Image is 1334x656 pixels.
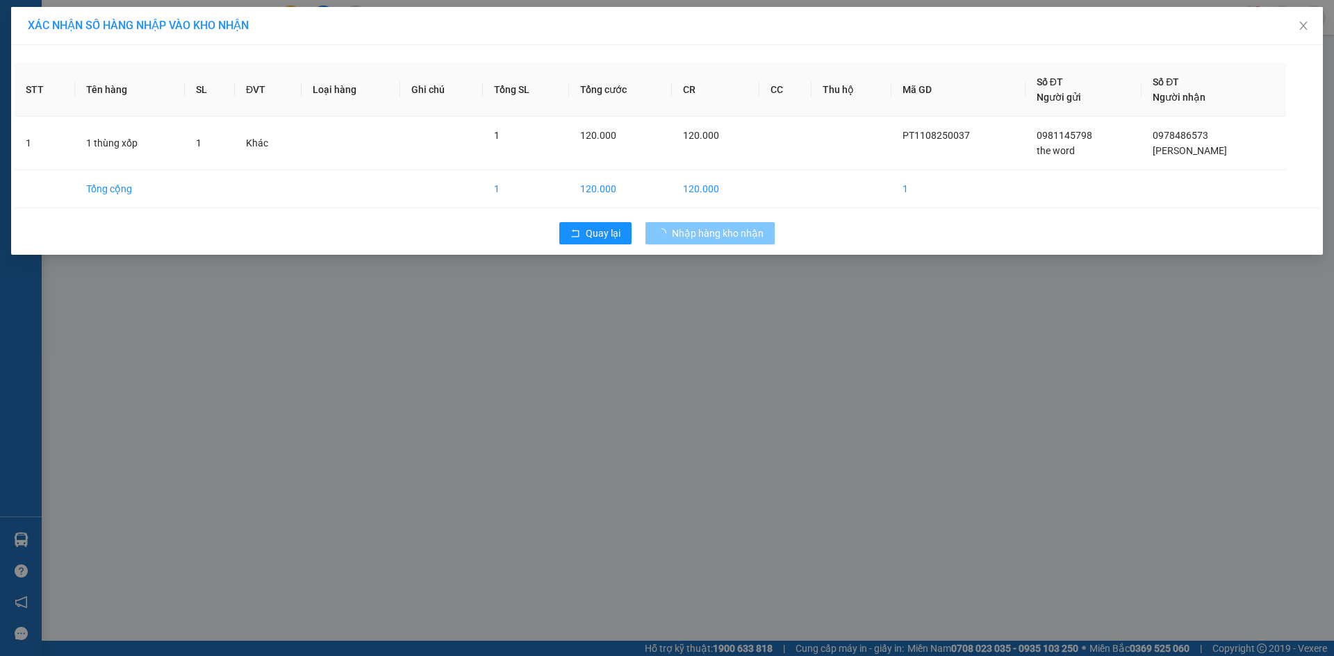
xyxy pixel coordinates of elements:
th: Ghi chú [400,63,484,117]
th: CR [672,63,759,117]
td: Tổng cộng [75,170,185,208]
span: 0981145798 [1037,130,1092,141]
td: 120.000 [569,170,672,208]
span: 1 [196,137,201,149]
span: loading [657,228,672,238]
th: Tổng cước [569,63,672,117]
td: 1 [15,117,75,170]
td: 120.000 [672,170,759,208]
span: Nhập hàng kho nhận [672,226,764,241]
th: Mã GD [891,63,1026,117]
span: the word [1037,145,1075,156]
td: 1 thùng xốp [75,117,185,170]
th: ĐVT [235,63,302,117]
td: Khác [235,117,302,170]
span: Số ĐT [1037,76,1063,87]
span: 1 [494,130,500,141]
th: Loại hàng [302,63,400,117]
span: Người gửi [1037,92,1081,103]
span: Số ĐT [1153,76,1179,87]
button: Nhập hàng kho nhận [645,222,775,244]
span: [PERSON_NAME] [1153,145,1227,156]
span: Quay lại [586,226,620,241]
span: XÁC NHẬN SỐ HÀNG NHẬP VÀO KHO NHẬN [28,19,249,32]
button: Close [1284,7,1323,46]
th: Thu hộ [812,63,891,117]
span: PT1108250037 [903,130,970,141]
td: 1 [483,170,569,208]
span: 120.000 [683,130,719,141]
span: 0978486573 [1153,130,1208,141]
th: STT [15,63,75,117]
span: close [1298,20,1309,31]
button: rollbackQuay lại [559,222,632,244]
span: Người nhận [1153,92,1205,103]
span: 120.000 [580,130,616,141]
th: Tên hàng [75,63,185,117]
span: rollback [570,228,580,239]
td: 1 [891,170,1026,208]
th: CC [759,63,812,117]
th: SL [185,63,235,117]
th: Tổng SL [483,63,569,117]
